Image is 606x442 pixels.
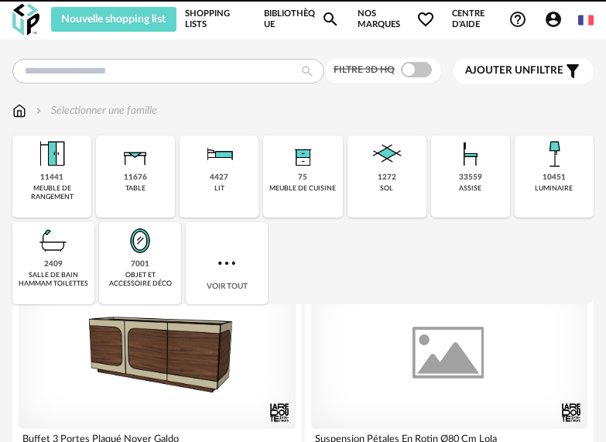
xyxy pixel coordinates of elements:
[578,12,594,28] img: fr
[543,173,566,183] div: 10451
[321,10,340,29] span: Magnify icon
[459,173,482,183] div: 33559
[200,135,238,173] img: Literie.png
[125,184,146,193] div: table
[454,58,594,84] button: Ajouter unfiltre Filter icon
[40,173,63,183] div: 11441
[186,222,268,304] div: Voir tout
[544,10,563,29] span: Account Circle icon
[185,7,247,32] a: Shopping Lists
[465,64,563,77] span: filtre
[536,135,573,173] img: Luminaire.png
[358,7,435,32] span: Nos marques
[452,9,527,31] span: Centre d'aideHelp Circle Outline icon
[459,184,481,193] div: assise
[269,184,336,193] div: meuble de cuisine
[284,135,321,173] img: Rangement.png
[44,259,63,269] div: 2409
[298,173,307,183] div: 75
[508,10,527,29] span: Help Circle Outline icon
[131,259,149,269] div: 7001
[12,103,26,118] img: svg+xml;base64,PHN2ZyB3aWR0aD0iMTYiIGhlaWdodD0iMTciIHZpZXdCb3g9IjAgMCAxNiAxNyIgZmlsbD0ibm9uZSIgeG...
[124,173,147,183] div: 11676
[264,7,340,32] a: BibliothèqueMagnify icon
[17,184,87,202] div: meuble de rangement
[33,103,45,118] img: svg+xml;base64,PHN2ZyB3aWR0aD0iMTYiIGhlaWdodD0iMTYiIHZpZXdCb3g9IjAgMCAxNiAxNiIgZmlsbD0ibm9uZSIgeG...
[61,14,166,25] span: Nouvelle shopping list
[35,222,72,259] img: Salle%20de%20bain.png
[51,7,176,32] button: Nouvelle shopping list
[535,184,573,193] div: luminaire
[465,65,530,76] span: Ajouter un
[117,135,154,173] img: Table.png
[122,222,159,259] img: Miroir.png
[214,184,224,193] div: lit
[378,173,396,183] div: 1272
[334,65,395,74] span: Filtre 3D HQ
[544,10,570,29] span: Account Circle icon
[33,103,157,118] div: Sélectionner une famille
[368,135,406,173] img: Sol.png
[12,4,39,36] img: OXP
[210,173,228,183] div: 4427
[563,62,582,81] span: Filter icon
[380,184,393,193] div: sol
[452,135,489,173] img: Assise.png
[33,135,70,173] img: Meuble%20de%20rangement.png
[416,10,435,29] span: Heart Outline icon
[17,271,90,289] div: salle de bain hammam toilettes
[214,251,239,276] img: more.7b13dc1.svg
[104,271,176,289] div: objet et accessoire déco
